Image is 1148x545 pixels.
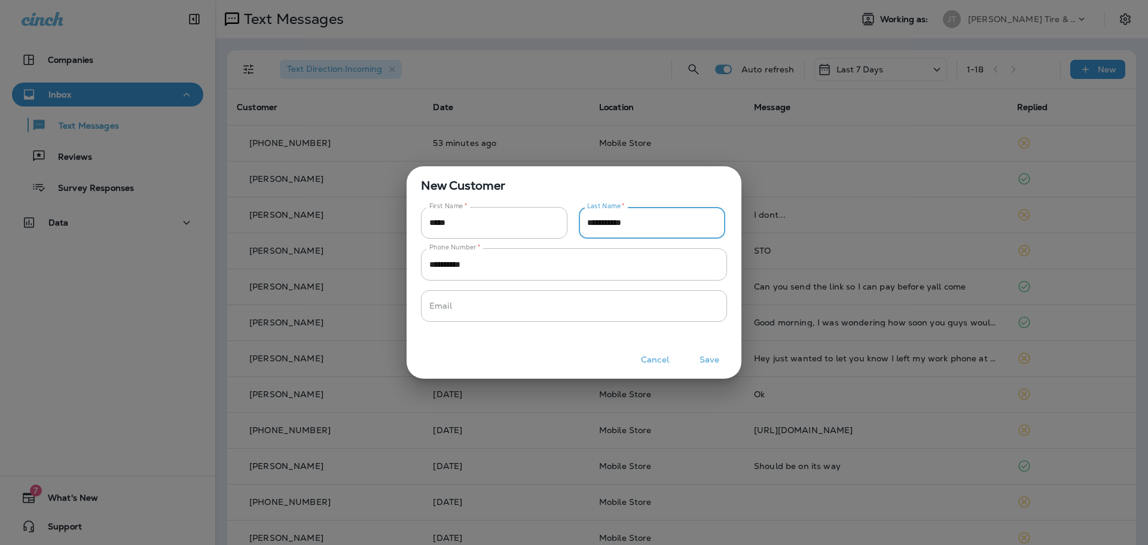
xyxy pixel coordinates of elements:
[429,243,480,252] label: Phone Number
[633,351,677,369] button: Cancel
[429,202,468,211] label: First Name
[407,166,741,195] span: New Customer
[587,202,625,211] label: Last Name
[687,351,732,369] button: Save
